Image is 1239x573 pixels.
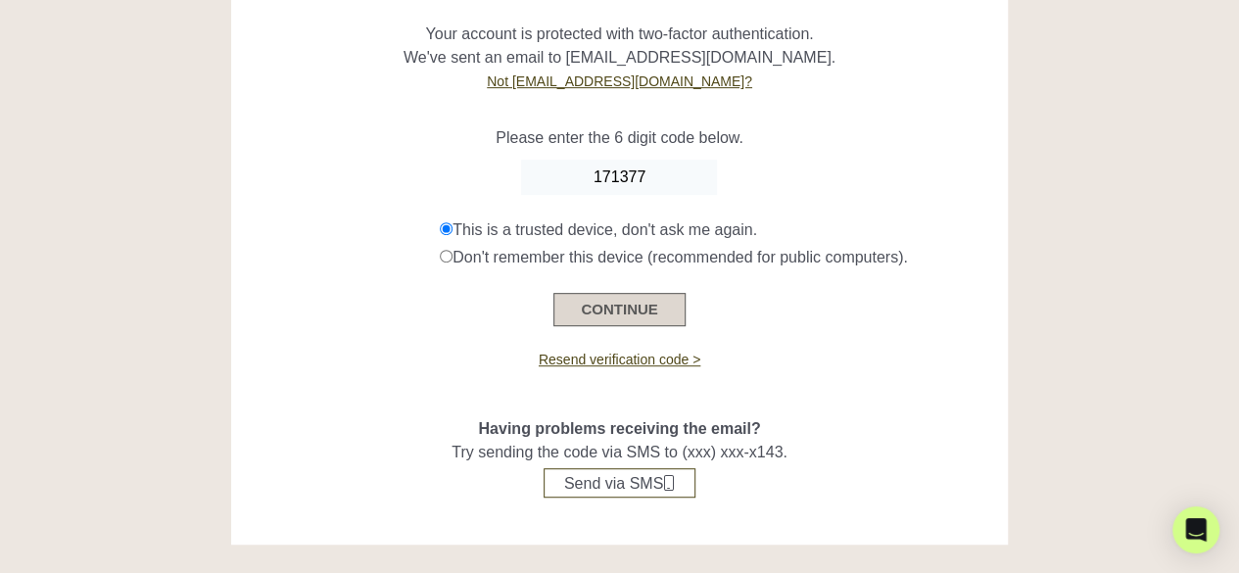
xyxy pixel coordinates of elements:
div: Open Intercom Messenger [1172,506,1219,553]
button: CONTINUE [553,293,685,326]
span: Having problems receiving the email? [478,420,760,437]
a: Not [EMAIL_ADDRESS][DOMAIN_NAME]? [487,73,752,89]
div: This is a trusted device, don't ask me again. [440,218,993,242]
p: Please enter the 6 digit code below. [246,126,993,150]
button: Send via SMS [544,468,695,498]
a: Resend verification code > [539,352,700,367]
div: Try sending the code via SMS to (xxx) xxx-x143. [246,370,993,498]
div: Don't remember this device (recommended for public computers). [440,246,993,269]
input: Enter Code [521,160,717,195]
